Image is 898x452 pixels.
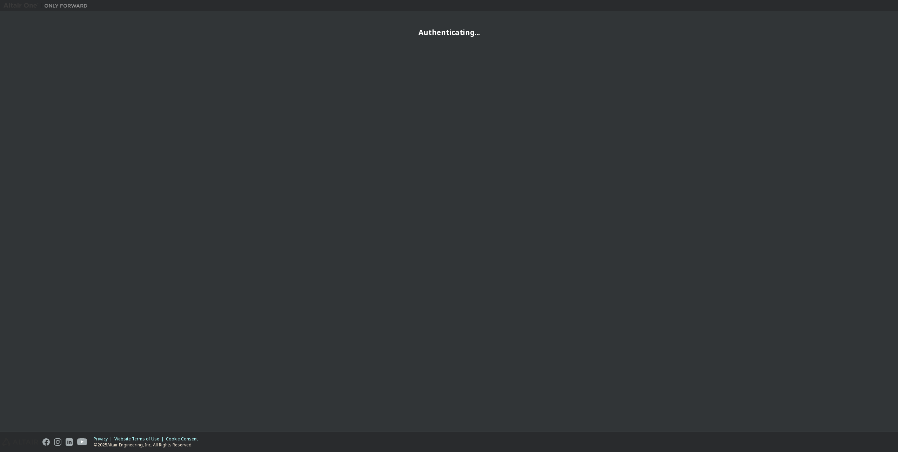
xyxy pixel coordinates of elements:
img: youtube.svg [77,438,87,446]
img: facebook.svg [42,438,50,446]
h2: Authenticating... [4,28,894,37]
p: © 2025 Altair Engineering, Inc. All Rights Reserved. [94,442,202,448]
img: altair_logo.svg [2,438,38,446]
div: Website Terms of Use [114,436,166,442]
img: instagram.svg [54,438,61,446]
div: Privacy [94,436,114,442]
div: Cookie Consent [166,436,202,442]
img: linkedin.svg [66,438,73,446]
img: Altair One [4,2,91,9]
